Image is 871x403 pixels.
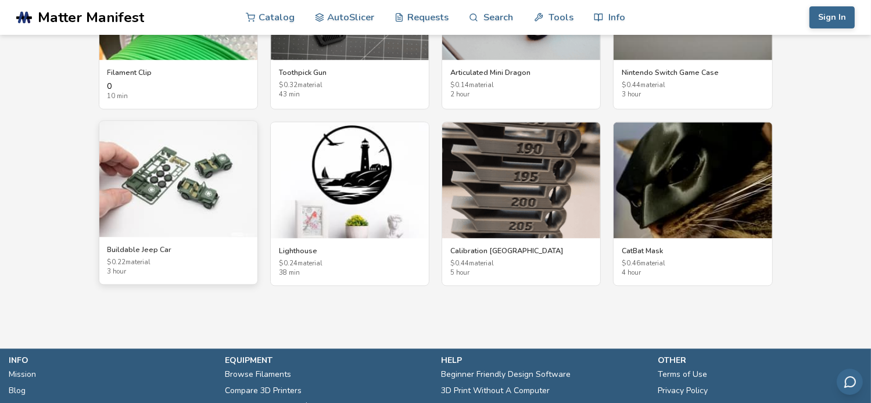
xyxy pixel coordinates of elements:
[450,246,592,256] h3: Calibration [GEOGRAPHIC_DATA]
[225,354,429,366] p: equipment
[450,91,592,99] span: 2 hour
[622,260,764,268] span: $ 0.46 material
[279,82,421,89] span: $ 0.32 material
[107,245,249,254] h3: Buildable Jeep Car
[270,121,429,286] a: LighthouseLighthouse$0.24material38 min
[107,82,249,100] div: 0
[622,269,764,277] span: 4 hour
[279,260,421,268] span: $ 0.24 material
[38,9,144,26] span: Matter Manifest
[279,269,421,277] span: 38 min
[225,383,302,399] a: Compare 3D Printers
[107,268,249,276] span: 3 hour
[279,246,421,256] h3: Lighthouse
[614,122,772,238] img: CatBat Mask
[450,68,592,77] h3: Articulated Mini Dragon
[271,122,429,238] img: Lighthouse
[279,68,421,77] h3: Toothpick Gun
[613,121,772,286] a: CatBat MaskCatBat Mask$0.46material4 hour
[450,269,592,277] span: 5 hour
[99,121,257,237] img: Buildable Jeep Car
[99,120,258,285] a: Buildable Jeep CarBuildable Jeep Car$0.22material3 hour
[9,354,213,366] p: info
[107,68,249,77] h3: Filament Clip
[442,383,550,399] a: 3D Print Without A Computer
[225,366,291,383] a: Browse Filaments
[450,82,592,89] span: $ 0.14 material
[442,366,571,383] a: Beginner Friendly Design Software
[442,121,601,286] a: Calibration Temp TowerCalibration [GEOGRAPHIC_DATA]$0.44material5 hour
[9,383,26,399] a: Blog
[442,122,600,238] img: Calibration Temp Tower
[622,246,764,256] h3: CatBat Mask
[658,383,708,399] a: Privacy Policy
[658,366,707,383] a: Terms of Use
[450,260,592,268] span: $ 0.44 material
[837,369,863,395] button: Send feedback via email
[107,259,249,267] span: $ 0.22 material
[622,82,764,89] span: $ 0.44 material
[622,68,764,77] h3: Nintendo Switch Game Case
[107,93,249,100] span: 10 min
[279,91,421,99] span: 43 min
[9,366,36,383] a: Mission
[442,354,646,366] p: help
[809,6,855,28] button: Sign In
[658,354,862,366] p: other
[622,91,764,99] span: 3 hour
